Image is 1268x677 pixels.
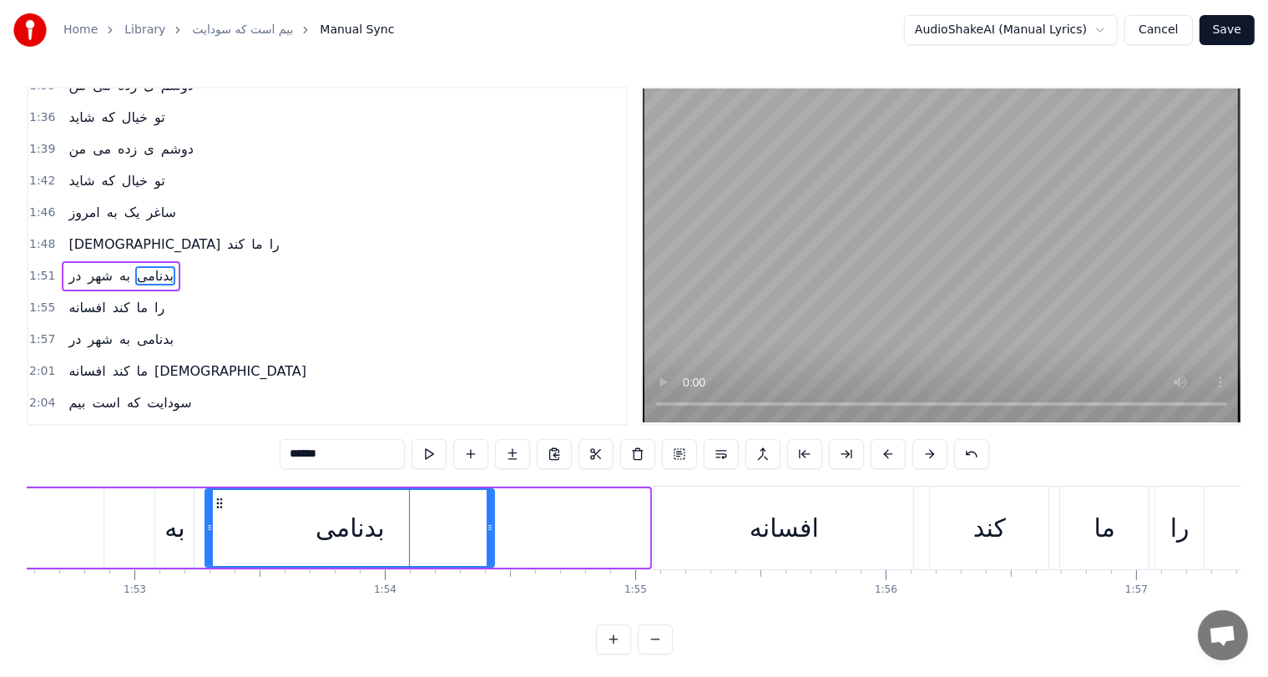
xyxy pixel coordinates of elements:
span: 1:55 [29,300,55,316]
span: 1:48 [29,236,55,253]
div: به [164,509,184,547]
span: به [105,203,119,222]
span: ما [135,298,149,317]
span: یک [123,203,142,222]
button: Cancel [1124,15,1192,45]
span: در [67,330,83,349]
span: بدنامی [135,266,175,285]
span: کند [111,298,132,317]
div: را [1170,509,1190,547]
span: تو [153,171,167,190]
span: است [90,393,122,412]
button: Save [1200,15,1255,45]
span: سودایت [145,393,193,412]
span: را [153,298,166,317]
span: را [268,235,281,254]
div: ما [1094,509,1115,547]
span: 1:57 [29,331,55,348]
span: شهر [86,266,114,285]
span: افسانه [67,361,107,381]
span: [DEMOGRAPHIC_DATA] [67,235,222,254]
a: Library [124,22,165,38]
div: 1:57 [1125,584,1148,597]
span: 1:36 [29,109,55,126]
span: شهر [86,330,114,349]
span: ی [142,139,156,159]
span: افسانه [67,298,107,317]
div: 1:56 [875,584,897,597]
span: خیال [120,108,149,127]
div: کند [973,509,1006,547]
span: خیال [120,171,149,190]
span: 1:42 [29,173,55,189]
span: Manual Sync [320,22,394,38]
span: شاید [67,108,96,127]
span: زده [116,139,139,159]
span: من [67,139,88,159]
a: بیم است که سودایت [192,22,293,38]
span: 2:04 [29,395,55,412]
span: ما [135,361,149,381]
span: که [100,171,117,190]
span: کند [111,361,132,381]
span: می [91,139,113,159]
div: 1:55 [624,584,647,597]
span: 1:39 [29,141,55,158]
span: که [125,393,142,412]
nav: breadcrumb [63,22,394,38]
span: ما [250,235,264,254]
span: دوشم [159,139,195,159]
span: در [67,266,83,285]
span: 2:01 [29,363,55,380]
span: شاید [67,171,96,190]
div: افسانه [750,509,819,547]
div: 1:54 [374,584,397,597]
span: امروز [67,203,101,222]
img: youka [13,13,47,47]
div: Open chat [1198,610,1248,660]
span: 1:46 [29,205,55,221]
div: 1:53 [124,584,146,597]
span: به [118,330,132,349]
span: بدنامی [135,330,175,349]
a: Home [63,22,98,38]
span: تو [153,108,167,127]
span: بیم [67,393,87,412]
div: بدنامی [316,509,385,547]
span: کند [225,235,246,254]
span: 1:51 [29,268,55,285]
span: [DEMOGRAPHIC_DATA] [153,361,308,381]
span: ساغر [145,203,178,222]
span: به [118,266,132,285]
span: که [100,108,117,127]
